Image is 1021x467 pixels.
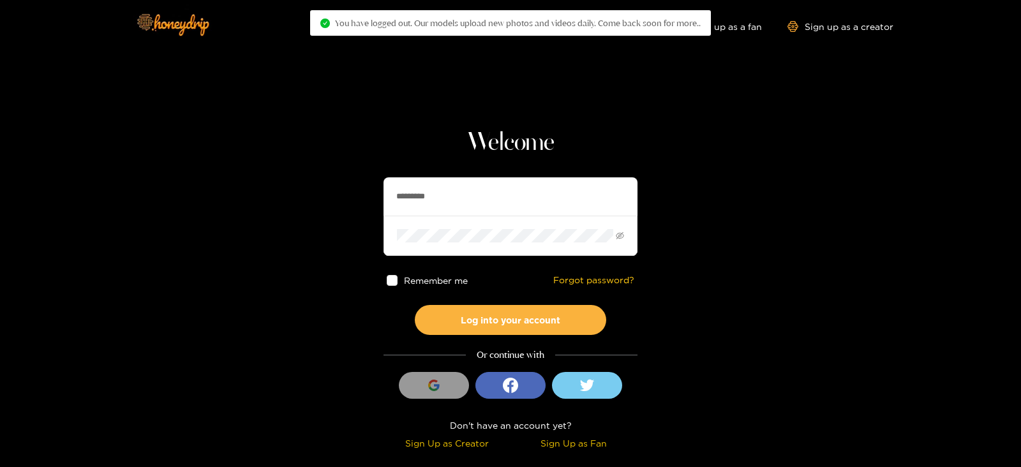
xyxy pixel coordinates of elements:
[320,19,330,28] span: check-circle
[514,436,634,450] div: Sign Up as Fan
[787,21,893,32] a: Sign up as a creator
[553,275,634,286] a: Forgot password?
[674,21,762,32] a: Sign up as a fan
[404,276,468,285] span: Remember me
[387,436,507,450] div: Sign Up as Creator
[384,348,637,362] div: Or continue with
[384,418,637,433] div: Don't have an account yet?
[616,232,624,240] span: eye-invisible
[335,18,701,28] span: You have logged out. Our models upload new photos and videos daily. Come back soon for more..
[384,128,637,158] h1: Welcome
[415,305,606,335] button: Log into your account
